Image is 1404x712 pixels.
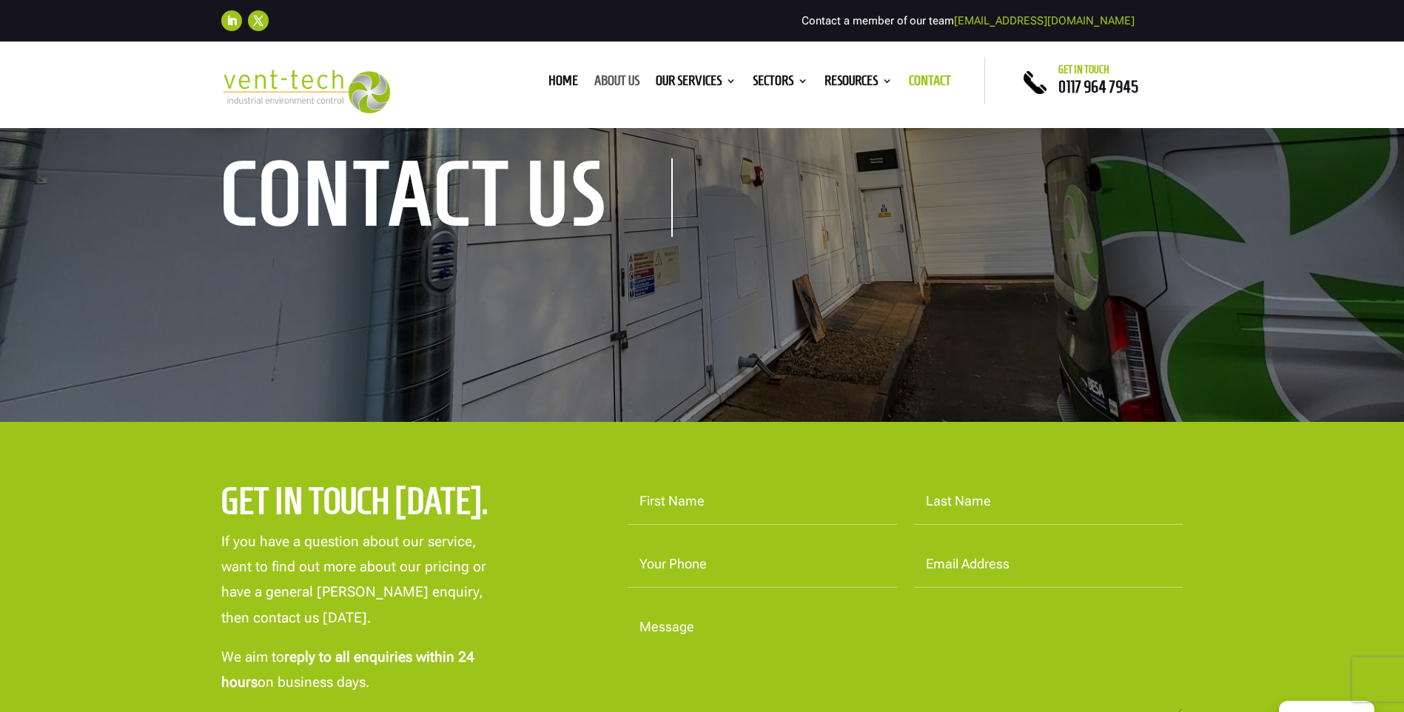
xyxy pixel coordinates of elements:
[954,14,1135,27] a: [EMAIL_ADDRESS][DOMAIN_NAME]
[628,479,897,525] input: First Name
[914,479,1183,525] input: Last Name
[824,75,893,92] a: Resources
[909,75,951,92] a: Contact
[1058,78,1138,95] a: 0117 964 7945
[628,542,897,588] input: Your Phone
[221,648,474,691] strong: reply to all enquiries within 24 hours
[221,10,242,31] a: Follow on LinkedIn
[221,158,673,237] h1: contact us
[221,70,391,113] img: 2023-09-27T08_35_16.549ZVENT-TECH---Clear-background
[656,75,736,92] a: Our Services
[258,674,369,691] span: on business days.
[248,10,269,31] a: Follow on X
[594,75,639,92] a: About us
[548,75,578,92] a: Home
[221,479,530,531] h2: Get in touch [DATE].
[221,533,486,626] span: If you have a question about our service, want to find out more about our pricing or have a gener...
[753,75,808,92] a: Sectors
[221,648,284,665] span: We aim to
[1058,64,1109,75] span: Get in touch
[802,14,1135,27] span: Contact a member of our team
[914,542,1183,588] input: Email Address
